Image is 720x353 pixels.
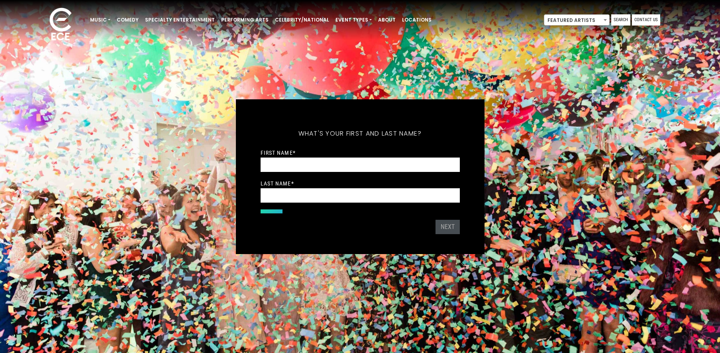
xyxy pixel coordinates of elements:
[544,15,609,26] span: Featured Artists
[272,13,332,27] a: Celebrity/National
[261,180,294,187] label: Last Name
[261,119,460,148] h5: What's your first and last name?
[218,13,272,27] a: Performing Arts
[114,13,142,27] a: Comedy
[261,149,296,156] label: First Name
[399,13,435,27] a: Locations
[375,13,399,27] a: About
[332,13,375,27] a: Event Types
[611,14,630,26] a: Search
[632,14,660,26] a: Contact Us
[142,13,218,27] a: Specialty Entertainment
[87,13,114,27] a: Music
[544,14,610,26] span: Featured Artists
[41,6,80,44] img: ece_new_logo_whitev2-1.png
